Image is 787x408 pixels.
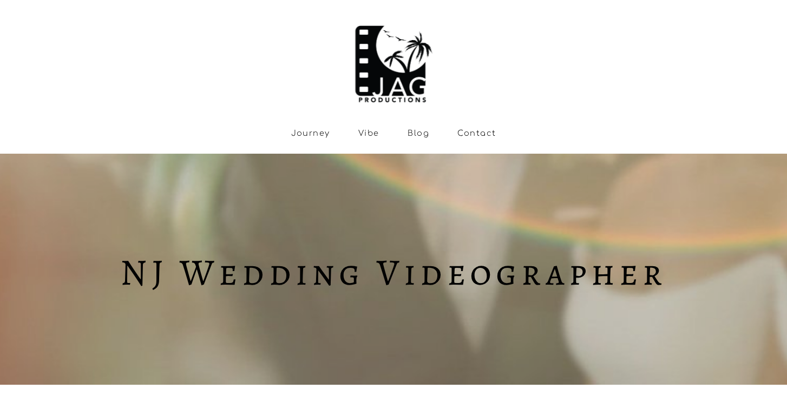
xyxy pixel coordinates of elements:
[358,129,379,138] a: Vibe
[291,129,330,138] a: Journey
[351,16,436,106] img: NJ Wedding Videographer | JAG Productions
[457,129,496,138] a: Contact
[16,256,771,289] h1: NJ Wedding Videographer
[408,129,429,138] a: Blog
